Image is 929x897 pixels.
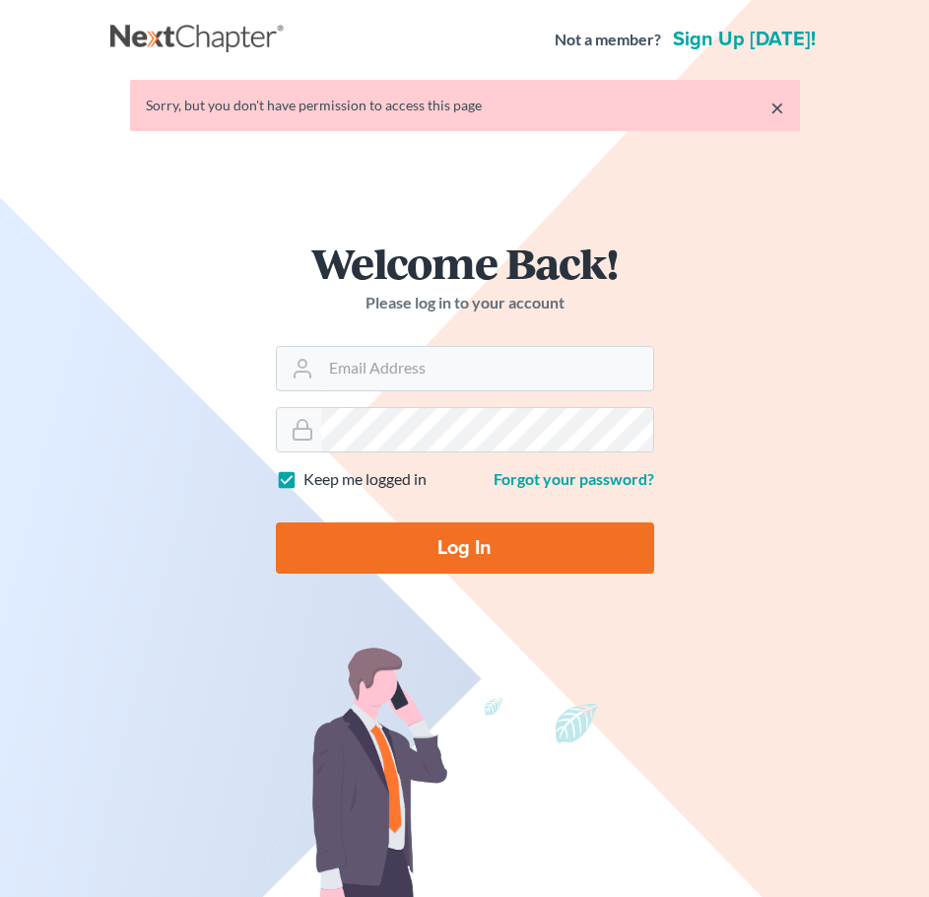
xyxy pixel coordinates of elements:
[494,469,654,488] a: Forgot your password?
[276,241,654,284] h1: Welcome Back!
[555,29,661,51] strong: Not a member?
[276,292,654,314] p: Please log in to your account
[321,347,653,390] input: Email Address
[276,522,654,574] input: Log In
[669,30,820,49] a: Sign up [DATE]!
[146,96,784,115] div: Sorry, but you don't have permission to access this page
[770,96,784,119] a: ×
[303,468,427,491] label: Keep me logged in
